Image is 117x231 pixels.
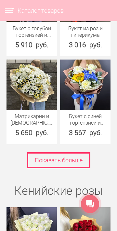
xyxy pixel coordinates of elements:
img: Букет с синей гортензией и подсолнухом [60,60,110,110]
a: Букет с синей гортензией и подсолнухом [63,113,107,126]
div: 5 650 руб. [6,128,57,138]
a: Кенийские розы [14,184,103,198]
a: Показать больше [27,152,90,168]
a: Букет с голубой гортензией и дельфиниумом [10,25,54,38]
img: Матрикарии и Хризантема кустовая [6,60,57,110]
a: Букет из роз и гиперикума [63,25,107,38]
div: 3 016 руб. [60,40,110,50]
div: 3 567 руб. [60,128,110,138]
a: Матрикарии и [DEMOGRAPHIC_DATA][PERSON_NAME] [10,113,54,126]
div: 5 910 руб. [6,40,57,50]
